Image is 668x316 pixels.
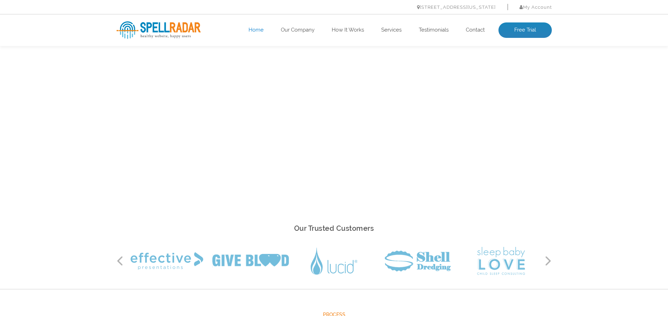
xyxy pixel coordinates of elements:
img: Give Blood [212,254,289,268]
button: Previous [117,256,124,266]
h2: Our Trusted Customers [117,222,552,235]
img: Effective [131,252,203,270]
img: Sleep Baby Love [477,247,525,275]
button: Next [545,256,552,266]
img: Lucid [311,248,357,275]
img: Shell Dredging [385,250,451,271]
